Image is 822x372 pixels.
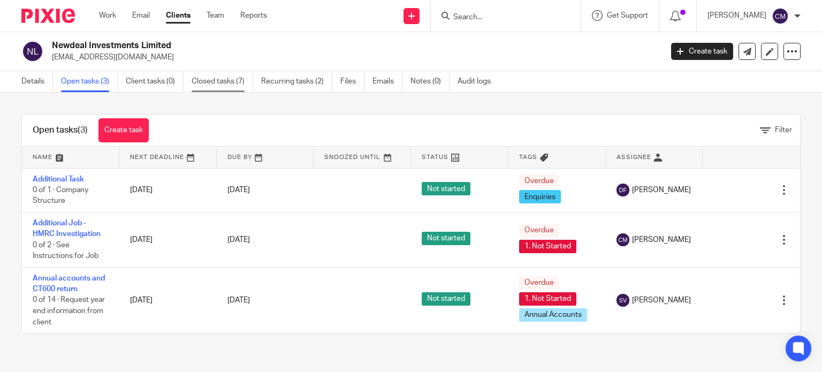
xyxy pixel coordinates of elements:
a: Recurring tasks (2) [261,71,332,92]
a: Create task [98,118,149,142]
span: [PERSON_NAME] [632,234,691,245]
a: Closed tasks (7) [192,71,253,92]
td: [DATE] [119,267,217,333]
span: Overdue [519,276,559,290]
a: Reports [240,10,267,21]
p: [PERSON_NAME] [707,10,766,21]
span: Not started [422,292,470,306]
a: Create task [671,43,733,60]
span: Enquiries [519,190,561,203]
span: Status [422,154,448,160]
a: Client tasks (0) [126,71,184,92]
span: Not started [422,182,470,195]
p: [EMAIL_ADDRESS][DOMAIN_NAME] [52,52,655,63]
a: Emails [372,71,402,92]
td: [DATE] [119,168,217,212]
span: 0 of 1 · Company Structure [33,186,88,205]
span: Get Support [607,12,648,19]
td: [DATE] [119,212,217,267]
span: Overdue [519,224,559,237]
a: Additional Task [33,176,84,183]
span: [DATE] [227,297,250,304]
h2: Newdeal Investments Limited [52,40,535,51]
span: 0 of 14 · Request year end information from client [33,297,105,326]
a: Files [340,71,364,92]
span: Annual Accounts [519,308,587,322]
span: [DATE] [227,186,250,194]
a: Audit logs [458,71,499,92]
span: 1. Not Started [519,240,576,253]
span: Overdue [519,174,559,187]
span: Filter [775,126,792,134]
img: svg%3E [616,184,629,196]
span: 0 of 2 · See Instructions for Job [33,241,98,260]
span: Snoozed Until [324,154,380,160]
a: Clients [166,10,191,21]
a: Details [21,71,53,92]
a: Additional Job - HMRC Investigation [33,219,101,238]
img: svg%3E [772,7,789,25]
span: Tags [519,154,537,160]
a: Email [132,10,150,21]
img: Pixie [21,9,75,23]
img: svg%3E [616,294,629,307]
a: Work [99,10,116,21]
span: Not started [422,232,470,245]
span: [PERSON_NAME] [632,185,691,195]
h1: Open tasks [33,125,88,136]
span: [DATE] [227,236,250,244]
a: Team [207,10,224,21]
a: Notes (0) [410,71,450,92]
span: 1. Not Started [519,292,576,306]
a: Open tasks (3) [61,71,118,92]
input: Search [452,13,549,22]
a: Annual accounts and CT600 return [33,275,105,293]
img: svg%3E [21,40,44,63]
img: svg%3E [616,233,629,246]
span: [PERSON_NAME] [632,295,691,306]
span: (3) [78,126,88,134]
